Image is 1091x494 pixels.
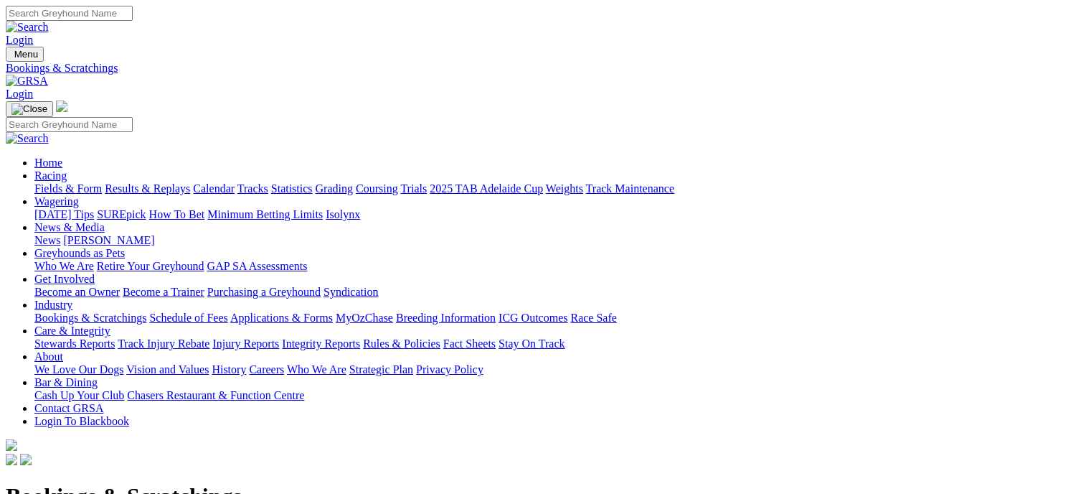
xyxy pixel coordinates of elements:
[34,260,94,272] a: Who We Are
[499,312,567,324] a: ICG Outcomes
[34,260,1085,273] div: Greyhounds as Pets
[249,363,284,376] a: Careers
[6,88,33,100] a: Login
[97,208,146,220] a: SUREpick
[271,182,313,195] a: Statistics
[97,260,204,272] a: Retire Your Greyhound
[34,337,1085,350] div: Care & Integrity
[400,182,427,195] a: Trials
[6,21,49,34] img: Search
[34,286,120,298] a: Become an Owner
[570,312,616,324] a: Race Safe
[56,101,67,112] img: logo-grsa-white.png
[6,34,33,46] a: Login
[6,101,53,117] button: Toggle navigation
[34,389,1085,402] div: Bar & Dining
[34,286,1085,299] div: Get Involved
[237,182,268,195] a: Tracks
[6,6,133,21] input: Search
[6,454,17,465] img: facebook.svg
[34,157,62,169] a: Home
[282,337,360,350] a: Integrity Reports
[34,363,1085,376] div: About
[149,312,227,324] a: Schedule of Fees
[34,415,129,427] a: Login To Blackbook
[34,208,94,220] a: [DATE] Tips
[6,62,1085,75] a: Bookings & Scratchings
[287,363,346,376] a: Who We Are
[396,312,496,324] a: Breeding Information
[34,402,103,414] a: Contact GRSA
[586,182,674,195] a: Track Maintenance
[323,286,378,298] a: Syndication
[546,182,583,195] a: Weights
[123,286,204,298] a: Become a Trainer
[34,299,72,311] a: Industry
[34,337,115,350] a: Stewards Reports
[430,182,543,195] a: 2025 TAB Adelaide Cup
[63,234,154,246] a: [PERSON_NAME]
[34,234,1085,247] div: News & Media
[416,363,483,376] a: Privacy Policy
[193,182,235,195] a: Calendar
[363,337,440,350] a: Rules & Policies
[34,182,1085,195] div: Racing
[34,389,124,401] a: Cash Up Your Club
[212,363,246,376] a: History
[326,208,360,220] a: Isolynx
[20,454,32,465] img: twitter.svg
[207,208,323,220] a: Minimum Betting Limits
[34,247,125,259] a: Greyhounds as Pets
[207,286,321,298] a: Purchasing a Greyhound
[34,350,63,363] a: About
[34,208,1085,221] div: Wagering
[14,49,38,60] span: Menu
[34,169,67,182] a: Racing
[34,221,105,233] a: News & Media
[34,363,123,376] a: We Love Our Dogs
[6,439,17,451] img: logo-grsa-white.png
[207,260,308,272] a: GAP SA Assessments
[34,273,95,285] a: Get Involved
[6,47,44,62] button: Toggle navigation
[316,182,353,195] a: Grading
[443,337,496,350] a: Fact Sheets
[34,234,60,246] a: News
[349,363,413,376] a: Strategic Plan
[118,337,209,350] a: Track Injury Rebate
[6,75,48,88] img: GRSA
[105,182,190,195] a: Results & Replays
[127,389,304,401] a: Chasers Restaurant & Function Centre
[499,337,565,350] a: Stay On Track
[6,117,133,132] input: Search
[11,103,47,115] img: Close
[6,132,49,145] img: Search
[34,312,146,324] a: Bookings & Scratchings
[212,337,279,350] a: Injury Reports
[34,195,79,208] a: Wagering
[356,182,398,195] a: Coursing
[149,208,205,220] a: How To Bet
[34,325,110,337] a: Care & Integrity
[230,312,333,324] a: Applications & Forms
[34,182,102,195] a: Fields & Form
[126,363,209,376] a: Vision and Values
[336,312,393,324] a: MyOzChase
[34,312,1085,325] div: Industry
[34,376,98,388] a: Bar & Dining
